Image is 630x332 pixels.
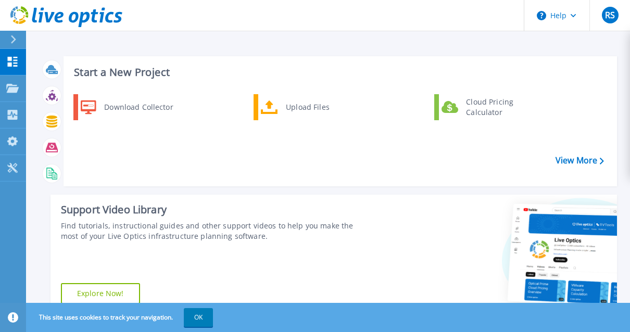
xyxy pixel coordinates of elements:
[605,11,615,19] span: RS
[61,203,355,216] div: Support Video Library
[74,67,603,78] h3: Start a New Project
[254,94,360,120] a: Upload Files
[184,308,213,327] button: OK
[556,156,604,165] a: View More
[434,94,541,120] a: Cloud Pricing Calculator
[61,221,355,241] div: Find tutorials, instructional guides and other support videos to help you make the most of your L...
[461,97,538,118] div: Cloud Pricing Calculator
[99,97,178,118] div: Download Collector
[61,283,140,304] a: Explore Now!
[29,308,213,327] span: This site uses cookies to track your navigation.
[73,94,180,120] a: Download Collector
[281,97,358,118] div: Upload Files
